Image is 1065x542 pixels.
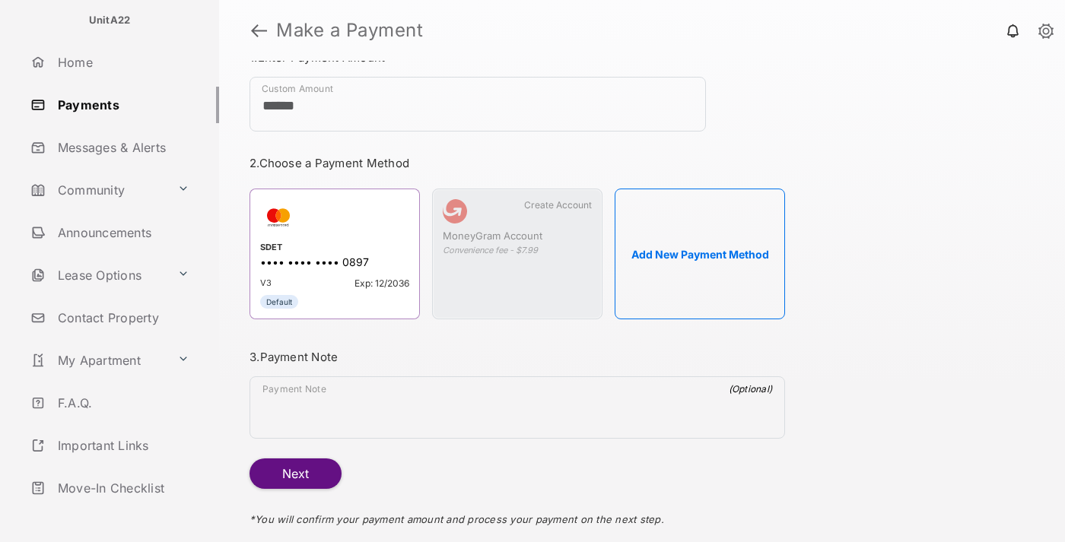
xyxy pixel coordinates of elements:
[24,300,219,336] a: Contact Property
[24,470,219,506] a: Move-In Checklist
[24,214,219,251] a: Announcements
[24,129,219,166] a: Messages & Alerts
[443,230,592,245] div: MoneyGram Account
[260,277,272,289] span: V3
[89,13,131,28] p: UnitA22
[276,21,423,40] strong: Make a Payment
[250,350,785,364] h3: 3. Payment Note
[24,44,219,81] a: Home
[443,245,592,255] div: Convenience fee - $7.99
[24,257,171,293] a: Lease Options
[24,427,196,464] a: Important Links
[250,489,785,540] div: * You will confirm your payment amount and process your payment on the next step.
[250,458,342,489] button: Next
[24,87,219,123] a: Payments
[260,242,409,255] div: SDET
[250,189,420,319] div: SDET•••• •••• •••• 0897V3Exp: 12/2036Default
[260,255,409,271] div: •••• •••• •••• 0897
[524,199,592,211] span: Create Account
[615,189,785,319] button: Add New Payment Method
[24,342,171,379] a: My Apartment
[250,156,785,170] h3: 2. Choose a Payment Method
[24,385,219,421] a: F.A.Q.
[24,172,171,208] a: Community
[354,277,409,289] span: Exp: 12/2036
